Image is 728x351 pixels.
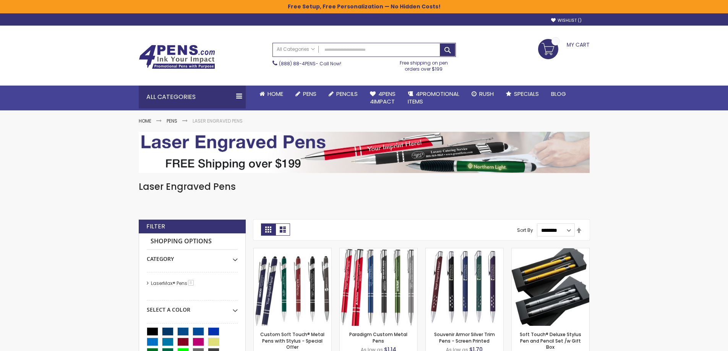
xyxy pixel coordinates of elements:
img: 4Pens Custom Pens and Promotional Products [139,45,215,69]
a: Soft Touch® Deluxe Stylus Pen and Pencil Set /w Gift Box [512,248,589,254]
span: Rush [479,90,494,98]
strong: Shopping Options [147,233,238,250]
a: Pens [167,118,177,124]
a: Souvenir Armor Silver Trim Pens - Screen Printed [434,331,495,344]
a: Home [139,118,151,124]
span: Pencils [336,90,358,98]
a: Specials [500,86,545,102]
span: - Call Now! [279,60,341,67]
div: Free shipping on pen orders over $199 [392,57,456,72]
img: Custom Soft Touch® Metal Pens with Stylus - Special Offer [254,248,331,326]
span: Specials [514,90,539,98]
a: Souvenur Armor Silver Trim Pens [426,248,503,254]
span: 8 [188,280,194,286]
a: 4PROMOTIONALITEMS [402,86,465,110]
a: Soft Touch® Deluxe Stylus Pen and Pencil Set /w Gift Box [520,331,581,350]
h1: Laser Engraved Pens [139,181,590,193]
span: All Categories [277,46,315,52]
a: 4Pens4impact [364,86,402,110]
span: Home [268,90,283,98]
a: Rush [465,86,500,102]
label: Sort By [517,227,533,233]
a: (888) 88-4PENS [279,60,316,67]
span: 4PROMOTIONAL ITEMS [408,90,459,105]
a: Custom Soft Touch® Metal Pens with Stylus - Special Offer [254,248,331,254]
a: Home [253,86,289,102]
a: All Categories [273,43,319,56]
a: Pencils [323,86,364,102]
strong: Grid [261,223,276,236]
div: Category [147,250,238,263]
a: Paradigm Plus Custom Metal Pens [340,248,417,254]
strong: Laser Engraved Pens [193,118,243,124]
span: 4Pens 4impact [370,90,396,105]
img: Paradigm Plus Custom Metal Pens [340,248,417,326]
div: All Categories [139,86,246,108]
a: Paradigm Custom Metal Pens [349,331,407,344]
img: Laser Engraved Pens [139,132,590,173]
img: Soft Touch® Deluxe Stylus Pen and Pencil Set /w Gift Box [512,248,589,326]
a: LaserMax® Pens8 [149,280,196,286]
div: Select A Color [147,301,238,314]
a: Blog [545,86,572,102]
span: Blog [551,90,566,98]
span: Pens [303,90,316,98]
strong: Filter [146,222,165,231]
img: Souvenur Armor Silver Trim Pens [426,248,503,326]
a: Pens [289,86,323,102]
a: Wishlist [551,18,582,23]
a: Custom Soft Touch® Metal Pens with Stylus - Special Offer [260,331,324,350]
